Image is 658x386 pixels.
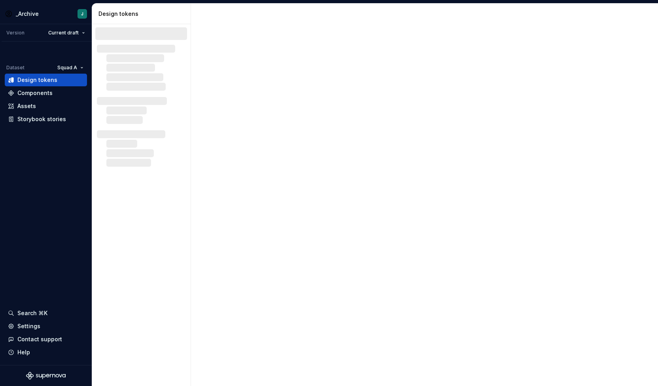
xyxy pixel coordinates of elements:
div: Components [17,89,53,97]
div: Dataset [6,65,25,71]
a: Design tokens [5,74,87,86]
div: Search ⌘K [17,309,47,317]
button: Current draft [45,27,89,38]
button: _ArchiveJ [2,5,90,22]
button: Help [5,346,87,359]
div: Version [6,30,25,36]
div: Help [17,348,30,356]
div: J [81,11,83,17]
a: Settings [5,320,87,333]
div: _Archive [16,10,39,18]
svg: Supernova Logo [26,372,66,380]
div: Contact support [17,335,62,343]
a: Components [5,87,87,99]
div: Design tokens [98,10,187,18]
a: Assets [5,100,87,112]
button: Contact support [5,333,87,346]
button: Search ⌘K [5,307,87,319]
div: Assets [17,102,36,110]
div: Storybook stories [17,115,66,123]
div: Design tokens [17,76,57,84]
span: Squad A [57,65,77,71]
div: Settings [17,322,40,330]
a: Storybook stories [5,113,87,125]
button: Squad A [54,62,87,73]
span: Current draft [48,30,79,36]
